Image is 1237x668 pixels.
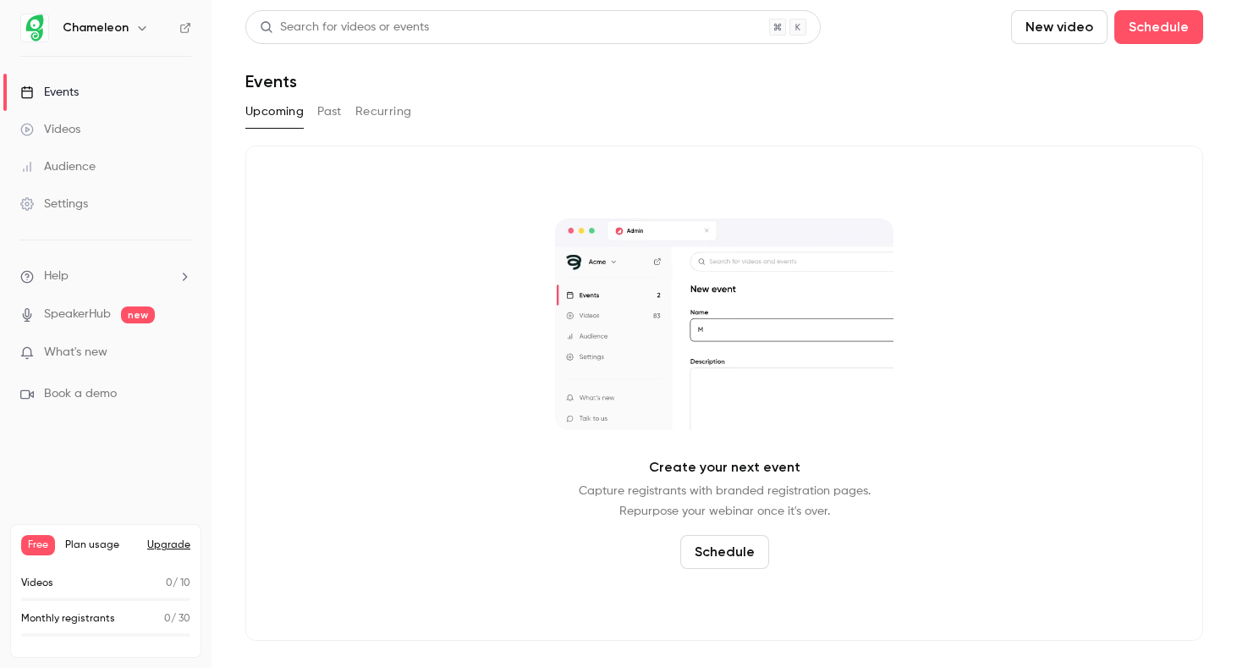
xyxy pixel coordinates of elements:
[121,306,155,323] span: new
[166,578,173,588] span: 0
[44,385,117,403] span: Book a demo
[245,71,297,91] h1: Events
[21,611,115,627] p: Monthly registrants
[1114,10,1203,44] button: Schedule
[260,19,429,36] div: Search for videos or events
[21,535,55,555] span: Free
[245,98,304,125] button: Upcoming
[20,84,79,101] div: Events
[1011,10,1108,44] button: New video
[20,268,191,285] li: help-dropdown-opener
[164,611,190,627] p: / 30
[147,538,190,552] button: Upgrade
[171,345,191,361] iframe: Noticeable Trigger
[44,306,111,323] a: SpeakerHub
[355,98,412,125] button: Recurring
[164,614,171,624] span: 0
[20,121,80,138] div: Videos
[680,535,769,569] button: Schedule
[44,344,107,362] span: What's new
[21,14,48,41] img: Chameleon
[649,457,800,478] p: Create your next event
[63,19,129,36] h6: Chameleon
[20,158,96,175] div: Audience
[317,98,342,125] button: Past
[20,196,88,213] div: Settings
[579,481,871,522] p: Capture registrants with branded registration pages. Repurpose your webinar once it's over.
[65,538,137,552] span: Plan usage
[166,576,190,591] p: / 10
[44,268,69,285] span: Help
[21,576,53,591] p: Videos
